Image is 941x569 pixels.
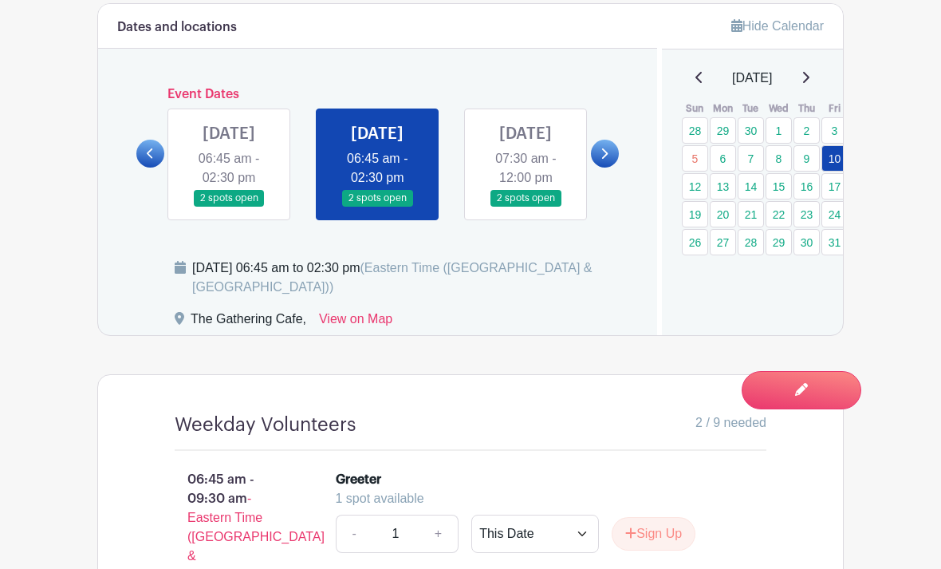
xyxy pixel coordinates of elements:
[336,515,372,553] a: -
[682,201,708,227] a: 19
[612,517,695,551] button: Sign Up
[821,117,848,144] a: 3
[732,69,772,88] span: [DATE]
[793,145,820,172] a: 9
[821,173,848,200] a: 17
[710,117,736,144] a: 29
[682,145,708,172] a: 5
[710,173,736,200] a: 13
[738,117,764,144] a: 30
[336,470,381,489] div: Greeter
[695,413,766,433] span: 2 / 9 needed
[164,87,591,102] h6: Event Dates
[710,229,736,255] a: 27
[419,515,459,553] a: +
[731,19,824,33] a: Hide Calendar
[766,145,792,172] a: 8
[821,101,848,117] th: Fri
[681,101,709,117] th: Sun
[766,173,792,200] a: 15
[821,201,848,227] a: 24
[319,310,392,335] a: View on Map
[766,201,792,227] a: 22
[793,173,820,200] a: 16
[710,145,736,172] a: 6
[682,173,708,200] a: 12
[682,229,708,255] a: 26
[709,101,737,117] th: Mon
[192,261,593,294] span: (Eastern Time ([GEOGRAPHIC_DATA] & [GEOGRAPHIC_DATA]))
[793,201,820,227] a: 23
[738,145,764,172] a: 7
[117,20,237,35] h6: Dates and locations
[738,201,764,227] a: 21
[766,229,792,255] a: 29
[821,145,848,172] a: 10
[336,489,735,508] div: 1 spot available
[821,229,848,255] a: 31
[738,229,764,255] a: 28
[765,101,793,117] th: Wed
[737,101,765,117] th: Tue
[710,201,736,227] a: 20
[793,117,820,144] a: 2
[793,101,821,117] th: Thu
[766,117,792,144] a: 1
[738,173,764,200] a: 14
[682,117,708,144] a: 28
[192,259,638,297] div: [DATE] 06:45 am to 02:30 pm
[793,229,820,255] a: 30
[191,310,306,335] div: The Gathering Cafe,
[175,413,356,437] h4: Weekday Volunteers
